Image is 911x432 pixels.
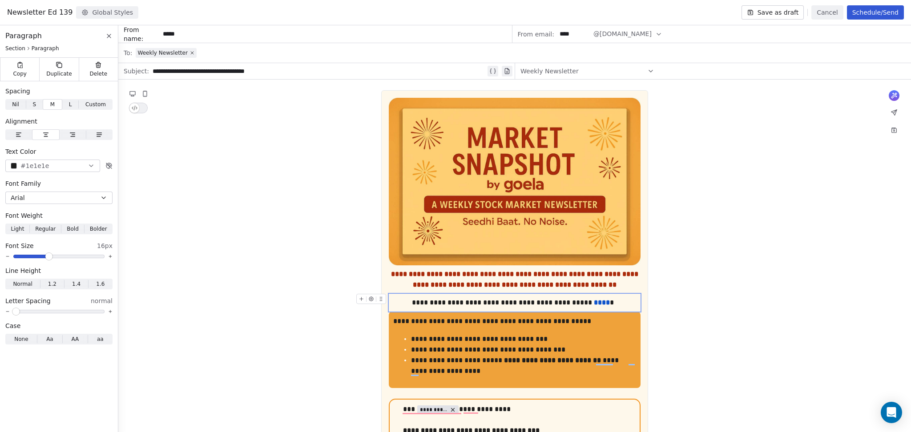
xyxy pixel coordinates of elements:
[71,335,79,343] span: AA
[5,160,100,172] button: #1e1e1e
[67,225,79,233] span: Bold
[13,70,27,77] span: Copy
[91,296,113,305] span: normal
[137,49,188,56] span: Weekly Newsletter
[5,266,41,275] span: Line Height
[5,45,25,52] span: Section
[97,241,113,250] span: 16px
[593,29,652,39] span: @[DOMAIN_NAME]
[11,225,24,233] span: Light
[76,6,138,19] button: Global Styles
[13,280,32,288] span: Normal
[742,5,804,20] button: Save as draft
[14,335,28,343] span: None
[46,70,72,77] span: Duplicate
[520,67,579,76] span: Weekly Newsletter
[5,296,51,305] span: Letter Spacing
[5,87,30,96] span: Spacing
[518,30,554,39] span: From email:
[96,280,105,288] span: 1.6
[5,117,37,126] span: Alignment
[847,5,904,20] button: Schedule/Send
[32,100,36,108] span: S
[5,211,43,220] span: Font Weight
[20,161,49,171] span: #1e1e1e
[90,225,107,233] span: Bolder
[5,31,42,41] span: Paragraph
[97,335,104,343] span: aa
[124,25,159,43] span: From name:
[124,48,132,57] span: To:
[881,402,902,423] div: Open Intercom Messenger
[72,280,81,288] span: 1.4
[32,45,59,52] span: Paragraph
[7,7,73,18] span: Newsletter Ed 139
[46,335,53,343] span: Aa
[12,100,19,108] span: Nil
[90,70,108,77] span: Delete
[811,5,843,20] button: Cancel
[5,321,20,330] span: Case
[5,179,41,188] span: Font Family
[5,241,34,250] span: Font Size
[5,147,36,156] span: Text Color
[69,100,72,108] span: L
[85,100,106,108] span: Custom
[48,280,56,288] span: 1.2
[35,225,56,233] span: Regular
[11,193,25,202] span: Arial
[124,67,149,78] span: Subject:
